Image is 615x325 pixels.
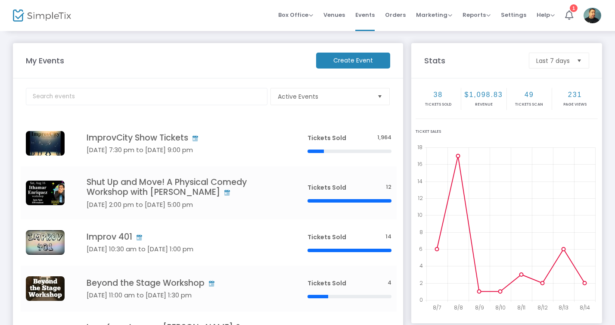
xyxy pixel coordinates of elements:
span: Tickets Sold [307,233,346,241]
p: Page Views [553,102,597,108]
h4: Shut Up and Move! A Physical Comedy Workshop with [PERSON_NAME] [87,177,282,197]
span: Tickets Sold [307,134,346,142]
h4: Improv 401 [87,232,282,242]
h2: 38 [416,91,460,99]
input: Search events [26,88,267,105]
text: 12 [418,194,423,202]
span: Tickets Sold [307,183,346,192]
text: 8/9 [475,304,484,311]
h5: [DATE] 10:30 am to [DATE] 1:00 pm [87,245,282,253]
span: Events [355,4,375,26]
h5: [DATE] 2:00 pm to [DATE] 5:00 pm [87,201,282,209]
text: 8 [419,228,423,235]
p: Tickets Scan [508,102,551,108]
m-panel-title: My Events [22,55,312,66]
span: Box Office [278,11,313,19]
span: Venues [323,4,345,26]
span: Orders [385,4,406,26]
text: 2 [419,279,423,286]
text: 8/14 [580,304,590,311]
text: 8/8 [454,304,463,311]
p: Revenue [462,102,506,108]
div: Ticket Sales [416,129,598,135]
span: 14 [385,233,391,241]
text: 6 [419,245,422,253]
button: Select [374,88,386,105]
img: 638875428971846076RibbetEdit.jpg [26,181,65,205]
div: 1 [570,4,578,12]
text: 0 [419,296,423,303]
m-panel-title: Stats [420,55,525,66]
text: 10 [417,211,422,219]
span: 1,964 [377,134,391,142]
span: Settings [501,4,526,26]
h2: 231 [553,91,597,99]
h2: 49 [508,91,551,99]
text: 8/11 [517,304,525,311]
img: Improv401.jpg [26,230,65,255]
span: Marketing [416,11,452,19]
img: 638682462884425199RibbetEdit.jpg [26,131,65,156]
img: beyondthestage.jpg [26,276,65,301]
span: 12 [386,183,391,191]
button: Select [573,53,585,68]
text: 14 [417,177,422,184]
span: Help [537,11,555,19]
text: 18 [417,144,422,151]
text: 8/13 [559,304,568,311]
h5: [DATE] 7:30 pm to [DATE] 9:00 pm [87,146,282,154]
text: 8/7 [433,304,441,311]
span: 4 [388,279,391,287]
span: Last 7 days [536,56,570,65]
p: Tickets sold [416,102,460,108]
span: Tickets Sold [307,279,346,287]
text: 4 [419,262,423,269]
span: Active Events [278,92,370,101]
h4: Beyond the Stage Workshop [87,278,282,288]
span: Reports [463,11,491,19]
m-button: Create Event [316,53,390,69]
text: 8/12 [537,304,548,311]
h4: ImprovCity Show Tickets [87,133,282,143]
h5: [DATE] 11:00 am to [DATE] 1:30 pm [87,291,282,299]
h2: $1,098.83 [462,91,506,99]
text: 8/10 [495,304,506,311]
text: 16 [417,160,422,168]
